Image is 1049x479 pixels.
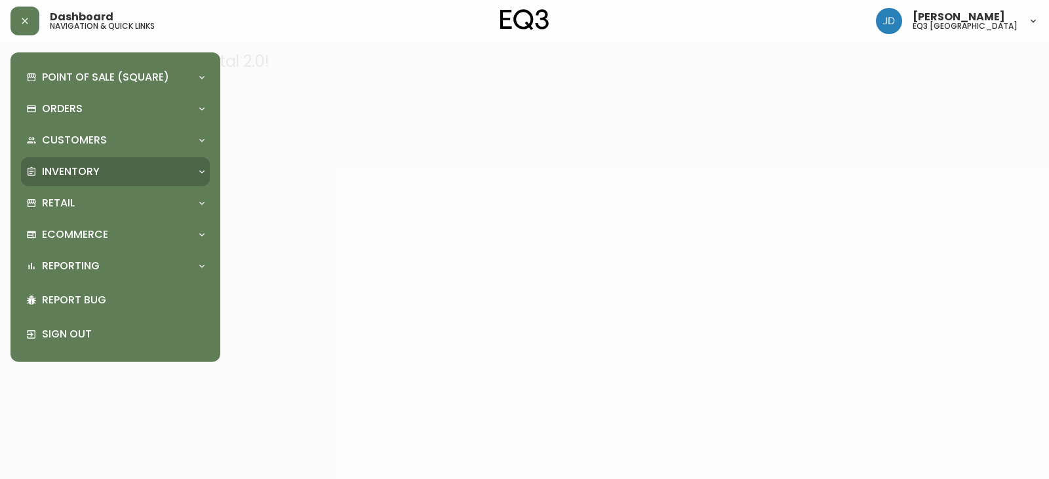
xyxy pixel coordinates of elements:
div: Orders [21,94,210,123]
div: Sign Out [21,317,210,351]
img: 7c567ac048721f22e158fd313f7f0981 [876,8,902,34]
div: Ecommerce [21,220,210,249]
img: logo [500,9,549,30]
div: Report Bug [21,283,210,317]
h5: navigation & quick links [50,22,155,30]
p: Point of Sale (Square) [42,70,169,85]
p: Orders [42,102,83,116]
div: Point of Sale (Square) [21,63,210,92]
div: Inventory [21,157,210,186]
span: Dashboard [50,12,113,22]
p: Ecommerce [42,227,108,242]
p: Customers [42,133,107,147]
p: Report Bug [42,293,205,307]
span: [PERSON_NAME] [913,12,1005,22]
div: Reporting [21,252,210,280]
p: Sign Out [42,327,205,341]
div: Retail [21,189,210,218]
div: Customers [21,126,210,155]
h5: eq3 [GEOGRAPHIC_DATA] [913,22,1018,30]
p: Retail [42,196,75,210]
p: Inventory [42,164,100,179]
p: Reporting [42,259,100,273]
